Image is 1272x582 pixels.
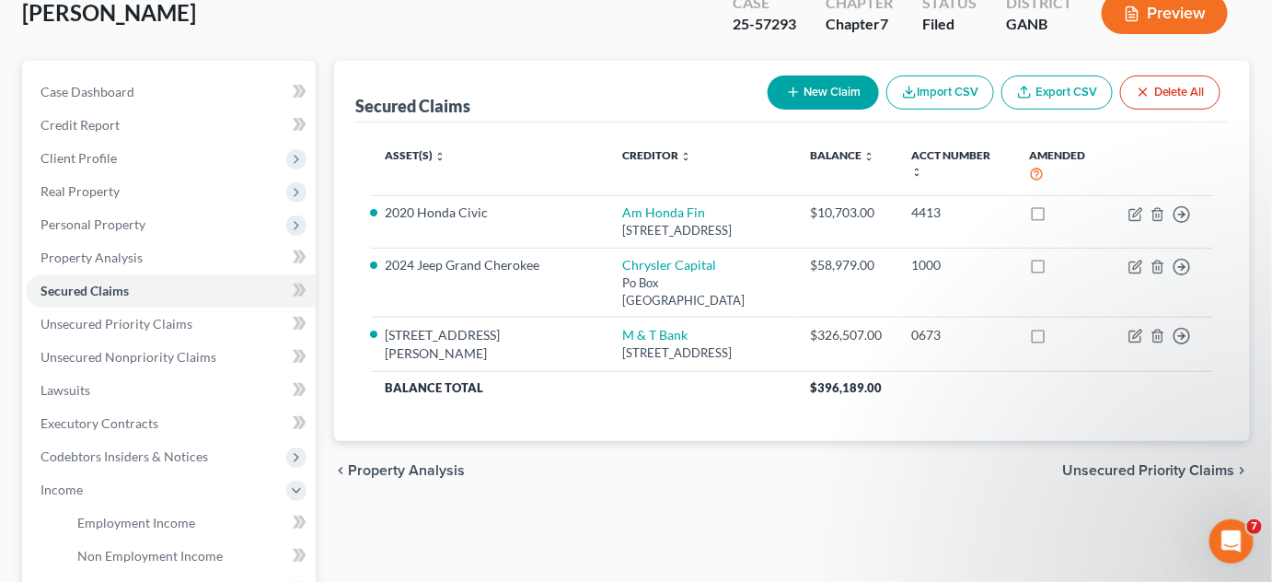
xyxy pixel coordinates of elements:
[40,448,208,464] span: Codebtors Insiders & Notices
[40,250,143,265] span: Property Analysis
[349,463,466,478] span: Property Analysis
[386,148,446,162] a: Asset(s) unfold_more
[26,109,316,142] a: Credit Report
[40,117,120,133] span: Credit Report
[912,326,1000,344] div: 0673
[623,148,692,162] a: Creditor unfold_more
[1062,463,1235,478] span: Unsecured Priority Claims
[63,540,316,573] a: Non Employment Income
[26,241,316,274] a: Property Analysis
[1062,463,1250,478] button: Unsecured Priority Claims chevron_right
[912,148,991,178] a: Acct Number unfold_more
[334,463,466,478] button: chevron_left Property Analysis
[26,407,316,440] a: Executory Contracts
[26,308,316,341] a: Unsecured Priority Claims
[623,222,781,239] div: [STREET_ADDRESS]
[26,341,316,374] a: Unsecured Nonpriority Claims
[371,371,796,404] th: Balance Total
[811,148,875,162] a: Balance unfold_more
[386,204,594,222] li: 2020 Honda Civic
[386,256,594,274] li: 2024 Jeep Grand Cherokee
[1006,14,1072,35] div: GANB
[1014,137,1114,195] th: Amended
[40,283,129,298] span: Secured Claims
[826,14,893,35] div: Chapter
[356,95,471,117] div: Secured Claims
[77,515,195,530] span: Employment Income
[623,344,781,362] div: [STREET_ADDRESS]
[40,316,192,332] span: Unsecured Priority Claims
[1209,519,1254,564] iframe: Intercom live chat
[811,326,883,344] div: $326,507.00
[40,415,158,431] span: Executory Contracts
[623,274,781,308] div: Po Box [GEOGRAPHIC_DATA]
[1001,76,1113,110] a: Export CSV
[26,274,316,308] a: Secured Claims
[40,183,120,199] span: Real Property
[811,204,883,222] div: $10,703.00
[77,548,223,564] span: Non Employment Income
[1120,76,1220,110] button: Delete All
[912,256,1000,274] div: 1000
[1235,463,1250,478] i: chevron_right
[40,482,83,497] span: Income
[811,256,883,274] div: $58,979.00
[63,506,316,540] a: Employment Income
[26,374,316,407] a: Lawsuits
[912,204,1000,222] div: 4413
[768,76,879,110] button: New Claim
[40,382,90,398] span: Lawsuits
[623,204,706,220] a: Am Honda Fin
[40,216,145,232] span: Personal Property
[40,84,134,99] span: Case Dashboard
[1247,519,1262,534] span: 7
[26,76,316,109] a: Case Dashboard
[40,349,216,365] span: Unsecured Nonpriority Claims
[623,257,717,273] a: Chrysler Capital
[623,327,688,343] a: M & T Bank
[811,380,883,395] span: $396,189.00
[733,14,796,35] div: 25-57293
[880,15,888,32] span: 7
[681,151,692,162] i: unfold_more
[864,151,875,162] i: unfold_more
[922,14,977,35] div: Filed
[386,326,594,363] li: [STREET_ADDRESS][PERSON_NAME]
[912,167,923,178] i: unfold_more
[334,463,349,478] i: chevron_left
[435,151,446,162] i: unfold_more
[886,76,994,110] button: Import CSV
[40,150,117,166] span: Client Profile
